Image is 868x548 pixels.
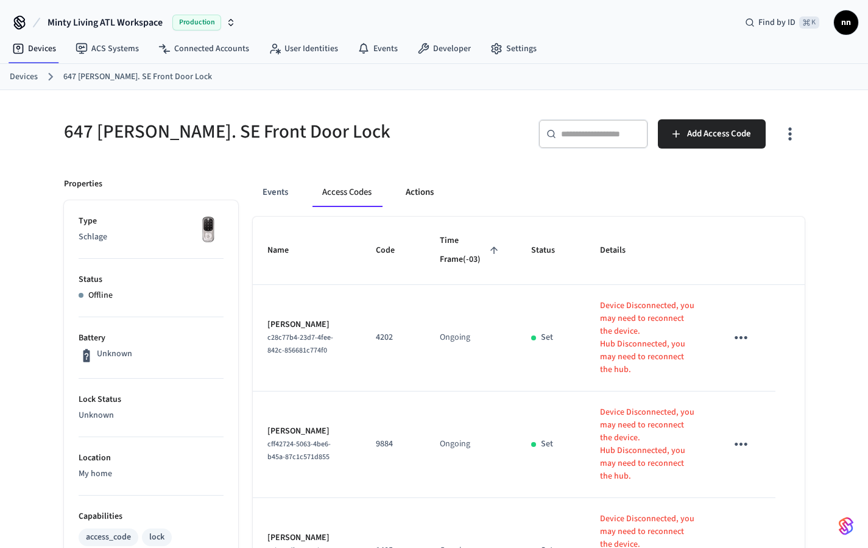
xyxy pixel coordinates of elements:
span: Details [600,241,641,260]
div: lock [149,531,164,544]
button: Add Access Code [658,119,766,149]
p: Location [79,452,224,465]
p: [PERSON_NAME] [267,425,347,438]
span: Find by ID [758,16,796,29]
p: Unknown [79,409,224,422]
span: ⌘ K [799,16,819,29]
p: My home [79,468,224,480]
div: Find by ID⌘ K [735,12,829,33]
span: Minty Living ATL Workspace [48,15,163,30]
p: Lock Status [79,393,224,406]
a: ACS Systems [66,38,149,60]
span: Code [376,241,411,260]
p: Device Disconnected, you may need to reconnect the device. [600,406,697,444]
a: Developer [408,38,481,60]
a: 647 [PERSON_NAME]. SE Front Door Lock [63,71,212,83]
span: c28c77b4-23d7-4fee-842c-856681c774f0 [267,332,333,356]
p: Unknown [97,348,132,360]
a: Connected Accounts [149,38,259,60]
td: Ongoing [425,392,517,498]
p: Hub Disconnected, you may need to reconnect the hub. [600,338,697,376]
p: Battery [79,332,224,345]
span: Name [267,241,305,260]
p: Device Disconnected, you may need to reconnect the device. [600,300,697,338]
button: Actions [396,178,443,207]
a: Devices [10,71,38,83]
button: Events [253,178,298,207]
div: access_code [86,531,131,544]
button: Access Codes [312,178,381,207]
p: [PERSON_NAME] [267,532,347,544]
p: [PERSON_NAME] [267,318,347,331]
a: User Identities [259,38,348,60]
p: Status [79,273,224,286]
img: Yale Assure Touchscreen Wifi Smart Lock, Satin Nickel, Front [193,215,224,245]
div: ant example [253,178,805,207]
a: Devices [2,38,66,60]
span: Add Access Code [687,126,751,142]
span: nn [835,12,857,33]
h5: 647 [PERSON_NAME]. SE Front Door Lock [64,119,427,144]
button: nn [834,10,858,35]
a: Events [348,38,408,60]
span: Time Frame(-03) [440,231,502,270]
p: 9884 [376,438,411,451]
a: Settings [481,38,546,60]
p: Set [541,331,553,344]
img: SeamLogoGradient.69752ec5.svg [839,516,853,536]
p: Hub Disconnected, you may need to reconnect the hub. [600,444,697,483]
p: Type [79,215,224,228]
p: Capabilities [79,510,224,523]
span: Production [172,15,221,30]
span: Status [531,241,571,260]
p: Offline [88,289,113,302]
td: Ongoing [425,285,517,392]
p: Properties [64,178,102,191]
span: cff42724-5063-4be6-b45a-87c1c571d855 [267,439,331,462]
p: Set [541,438,553,451]
p: 4202 [376,331,411,344]
p: Schlage [79,231,224,244]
